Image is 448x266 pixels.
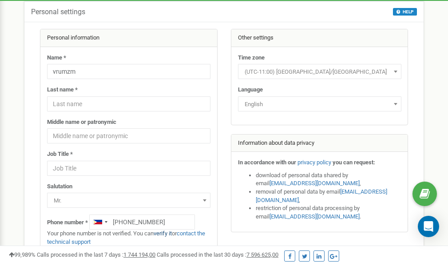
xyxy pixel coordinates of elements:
[47,86,78,94] label: Last name *
[9,251,36,258] span: 99,989%
[47,150,73,159] label: Job Title *
[40,29,217,47] div: Personal information
[238,86,263,94] label: Language
[246,251,278,258] u: 7 596 625,00
[31,8,85,16] h5: Personal settings
[47,193,210,208] span: Mr.
[241,66,398,78] span: (UTC-11:00) Pacific/Midway
[47,64,210,79] input: Name
[123,251,155,258] u: 1 744 194,00
[47,230,210,246] p: Your phone number is not verified. You can or
[241,98,398,111] span: English
[37,251,155,258] span: Calls processed in the last 7 days :
[333,159,375,166] strong: you can request:
[238,54,265,62] label: Time zone
[256,188,401,204] li: removal of personal data by email ,
[238,159,296,166] strong: In accordance with our
[231,29,408,47] div: Other settings
[89,214,195,230] input: +1-800-555-55-55
[47,96,210,111] input: Last name
[256,171,401,188] li: download of personal data shared by email ,
[393,8,417,16] button: HELP
[154,230,172,237] a: verify it
[270,180,360,187] a: [EMAIL_ADDRESS][DOMAIN_NAME]
[238,64,401,79] span: (UTC-11:00) Pacific/Midway
[157,251,278,258] span: Calls processed in the last 30 days :
[418,216,439,237] div: Open Intercom Messenger
[47,161,210,176] input: Job Title
[297,159,331,166] a: privacy policy
[47,183,72,191] label: Salutation
[50,195,207,207] span: Mr.
[47,218,88,227] label: Phone number *
[47,118,116,127] label: Middle name or patronymic
[90,215,110,229] div: Telephone country code
[47,128,210,143] input: Middle name or patronymic
[256,188,387,203] a: [EMAIL_ADDRESS][DOMAIN_NAME]
[47,230,205,245] a: contact the technical support
[231,135,408,152] div: Information about data privacy
[270,213,360,220] a: [EMAIL_ADDRESS][DOMAIN_NAME]
[47,54,66,62] label: Name *
[256,204,401,221] li: restriction of personal data processing by email .
[238,96,401,111] span: English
